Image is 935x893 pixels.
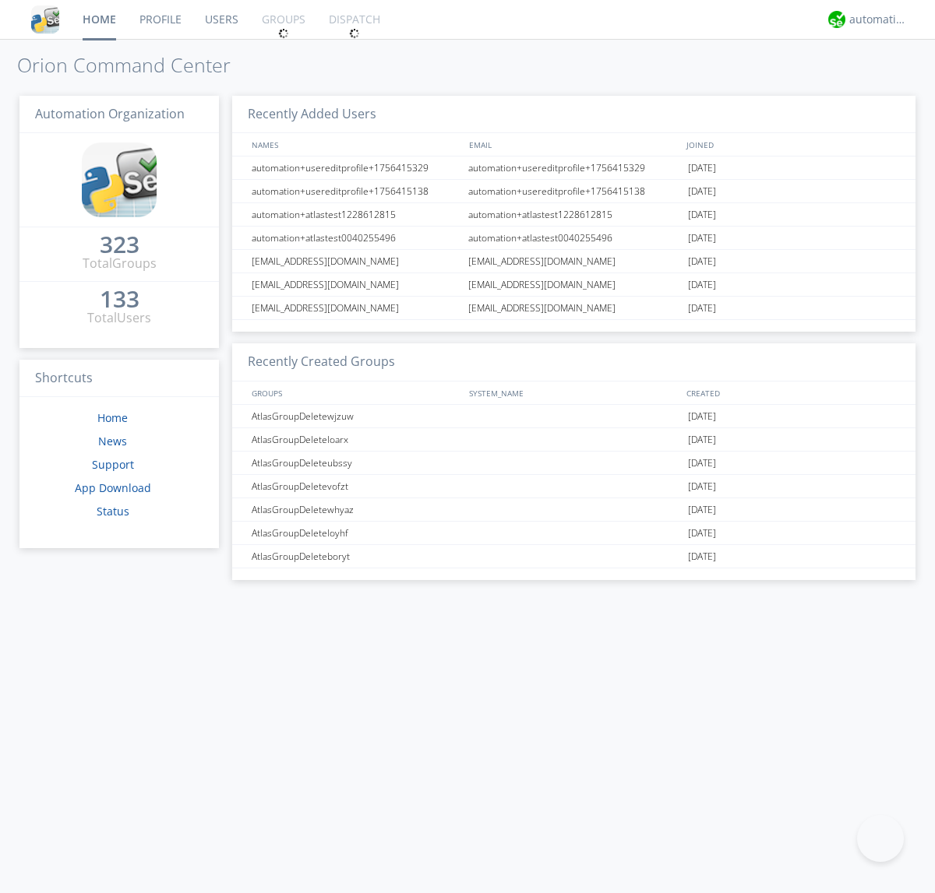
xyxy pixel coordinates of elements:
div: automation+atlastest1228612815 [248,203,464,226]
span: [DATE] [688,227,716,250]
div: [EMAIL_ADDRESS][DOMAIN_NAME] [248,297,464,319]
div: GROUPS [248,381,461,404]
div: EMAIL [465,133,683,156]
a: automation+atlastest1228612815automation+atlastest1228612815[DATE] [232,203,916,227]
a: [EMAIL_ADDRESS][DOMAIN_NAME][EMAIL_ADDRESS][DOMAIN_NAME][DATE] [232,273,916,297]
a: automation+atlastest0040255496automation+atlastest0040255496[DATE] [232,227,916,250]
a: AtlasGroupDeleteloarx[DATE] [232,428,916,452]
h3: Recently Created Groups [232,343,916,381]
a: News [98,434,127,448]
div: CREATED [683,381,901,404]
a: AtlasGroupDeleteloyhf[DATE] [232,522,916,545]
a: 323 [100,237,139,255]
a: Support [92,457,134,472]
a: AtlasGroupDeleteubssy[DATE] [232,452,916,475]
a: [EMAIL_ADDRESS][DOMAIN_NAME][EMAIL_ADDRESS][DOMAIN_NAME][DATE] [232,250,916,273]
div: automation+atlas [849,12,908,27]
a: AtlasGroupDeletevofzt[DATE] [232,475,916,498]
h3: Shortcuts [19,360,219,398]
div: automation+atlastest0040255496 [248,227,464,249]
span: [DATE] [688,522,716,545]
div: SYSTEM_NAME [465,381,683,404]
a: automation+usereditprofile+1756415138automation+usereditprofile+1756415138[DATE] [232,180,916,203]
span: [DATE] [688,405,716,428]
a: Home [97,410,128,425]
a: AtlasGroupDeletewjzuw[DATE] [232,405,916,428]
span: [DATE] [688,203,716,227]
div: JOINED [683,133,901,156]
span: Automation Organization [35,105,185,122]
div: AtlasGroupDeletewjzuw [248,405,464,427]
div: AtlasGroupDeletewhyaz [248,498,464,521]
div: automation+usereditprofile+1756415329 [464,156,684,179]
a: 133 [100,291,139,309]
a: AtlasGroupDeleteboryt[DATE] [232,545,916,568]
div: AtlasGroupDeleteboryt [248,545,464,568]
iframe: Toggle Customer Support [857,815,904,862]
div: Total Users [87,309,151,327]
a: AtlasGroupDeletewhyaz[DATE] [232,498,916,522]
span: [DATE] [688,250,716,273]
img: cddb5a64eb264b2086981ab96f4c1ba7 [31,5,59,33]
div: AtlasGroupDeletevofzt [248,475,464,497]
a: Status [97,504,129,519]
div: NAMES [248,133,461,156]
span: [DATE] [688,475,716,498]
div: Total Groups [83,255,157,272]
span: [DATE] [688,180,716,203]
div: [EMAIL_ADDRESS][DOMAIN_NAME] [248,250,464,272]
h3: Recently Added Users [232,96,916,134]
span: [DATE] [688,297,716,320]
span: [DATE] [688,498,716,522]
img: spin.svg [349,28,360,39]
a: [EMAIL_ADDRESS][DOMAIN_NAME][EMAIL_ADDRESS][DOMAIN_NAME][DATE] [232,297,916,320]
div: automation+atlastest1228612815 [464,203,684,226]
div: [EMAIL_ADDRESS][DOMAIN_NAME] [464,297,684,319]
div: automation+usereditprofile+1756415138 [464,180,684,202]
span: [DATE] [688,428,716,452]
img: d2d01cd9b4174d08988066c6d424eccd [828,11,845,28]
div: AtlasGroupDeleteubssy [248,452,464,474]
div: 323 [100,237,139,252]
a: App Download [75,480,151,495]
div: AtlasGroupDeleteloarx [248,428,464,451]
div: AtlasGroupDeleteloyhf [248,522,464,544]
span: [DATE] [688,545,716,568]
div: automation+usereditprofile+1756415138 [248,180,464,202]
div: automation+usereditprofile+1756415329 [248,156,464,179]
img: spin.svg [278,28,289,39]
div: [EMAIL_ADDRESS][DOMAIN_NAME] [464,250,684,272]
div: 133 [100,291,139,307]
div: [EMAIL_ADDRESS][DOMAIN_NAME] [464,273,684,296]
span: [DATE] [688,452,716,475]
div: [EMAIL_ADDRESS][DOMAIN_NAME] [248,273,464,296]
div: automation+atlastest0040255496 [464,227,684,249]
img: cddb5a64eb264b2086981ab96f4c1ba7 [82,142,157,217]
span: [DATE] [688,273,716,297]
a: automation+usereditprofile+1756415329automation+usereditprofile+1756415329[DATE] [232,156,916,180]
span: [DATE] [688,156,716,180]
